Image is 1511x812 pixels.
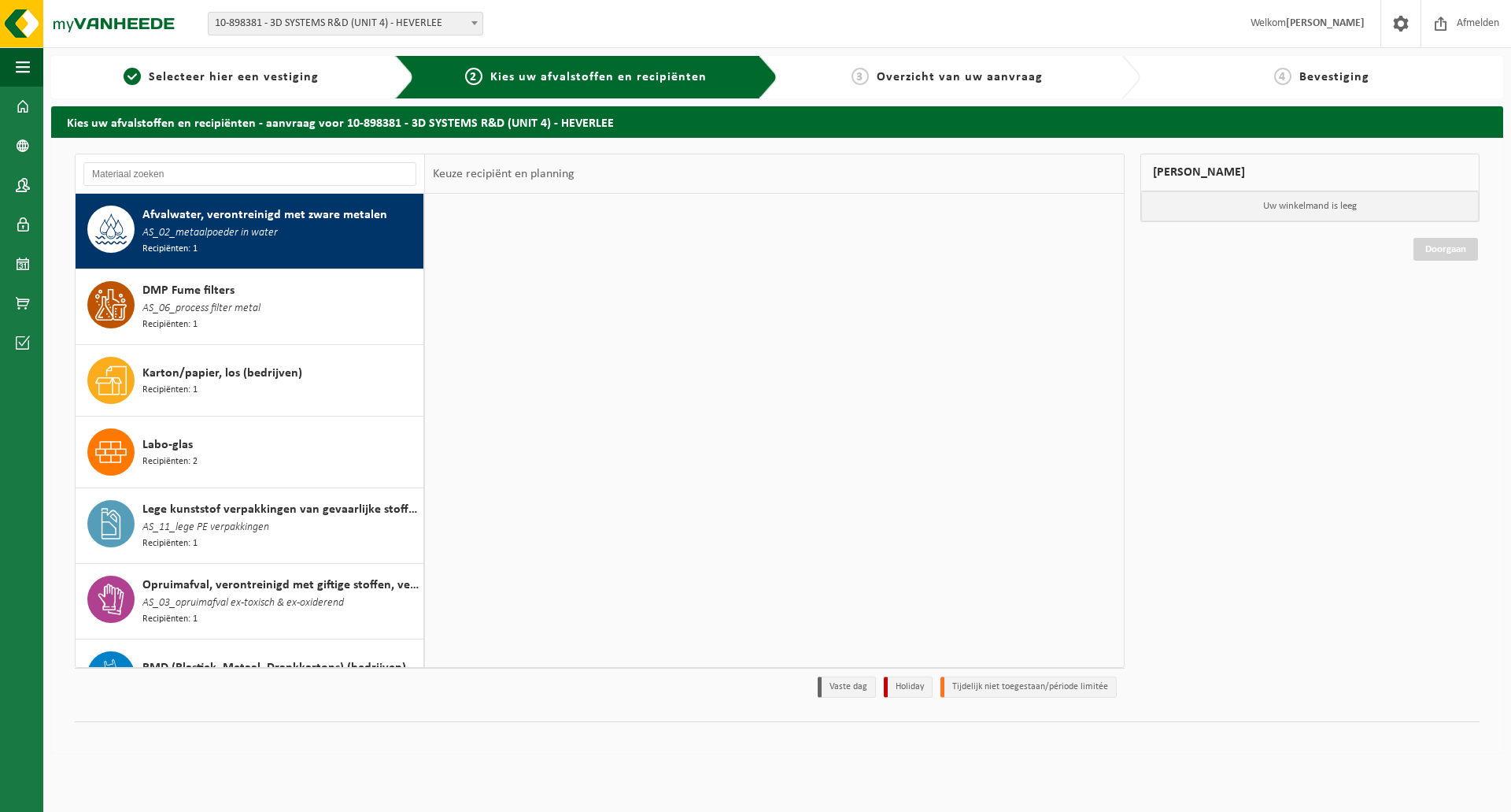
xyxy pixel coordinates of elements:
[1274,68,1291,85] span: 4
[142,364,302,383] span: Karton/papier, los (bedrijven)
[76,417,424,488] button: Labo-glas Recipiënten: 2
[877,71,1043,83] span: Overzicht van uw aanvraag
[142,206,387,224] span: Afvalwater, verontreinigd met zware metalen
[83,162,416,186] input: Materiaal zoeken
[51,106,1503,137] h2: Kies uw afvalstoffen en recipiënten - aanvraag voor 10-898381 - 3D SYSTEMS R&D (UNIT 4) - HEVERLEE
[1299,71,1369,83] span: Bevestiging
[76,269,424,345] button: DMP Fume filters AS_06_process filter metal Recipiënten: 1
[76,564,424,640] button: Opruimafval, verontreinigd met giftige stoffen, verpakt in vaten AS_03_opruimafval ex-toxisch & e...
[142,242,198,257] span: Recipiënten: 1
[425,154,582,194] div: Keuze recipiënt en planning
[149,71,319,83] span: Selecteer hier een vestiging
[465,68,482,85] span: 2
[76,488,424,564] button: Lege kunststof verpakkingen van gevaarlijke stoffen AS_11_lege PE verpakkingen Recipiënten: 1
[76,640,424,711] button: PMD (Plastiek, Metaal, Drankkartons) (bedrijven)
[852,68,869,85] span: 3
[142,300,260,317] span: AS_06_process filter metal
[1140,154,1480,191] div: [PERSON_NAME]
[208,12,483,35] span: 10-898381 - 3D SYSTEMS R&D (UNIT 4) - HEVERLEE
[142,500,419,519] span: Lege kunststof verpakkingen van gevaarlijke stoffen
[142,519,269,536] span: AS_11_lege PE verpakkingen
[142,536,198,551] span: Recipiënten: 1
[142,595,344,612] span: AS_03_opruimafval ex-toxisch & ex-oxiderend
[142,454,198,469] span: Recipiënten: 2
[940,677,1117,698] li: Tijdelijk niet toegestaan/période limitée
[142,576,419,595] span: Opruimafval, verontreinigd met giftige stoffen, verpakt in vaten
[818,677,876,698] li: Vaste dag
[59,68,382,87] a: 1Selecteer hier een vestiging
[884,677,933,698] li: Holiday
[142,383,198,398] span: Recipiënten: 1
[1141,191,1479,221] p: Uw winkelmand is leeg
[142,317,198,332] span: Recipiënten: 1
[1413,238,1478,261] a: Doorgaan
[1286,17,1365,29] strong: [PERSON_NAME]
[142,281,235,300] span: DMP Fume filters
[209,13,482,35] span: 10-898381 - 3D SYSTEMS R&D (UNIT 4) - HEVERLEE
[142,224,278,242] span: AS_02_metaalpoeder in water
[490,71,707,83] span: Kies uw afvalstoffen en recipiënten
[76,194,424,269] button: Afvalwater, verontreinigd met zware metalen AS_02_metaalpoeder in water Recipiënten: 1
[76,345,424,417] button: Karton/papier, los (bedrijven) Recipiënten: 1
[142,436,193,454] span: Labo-glas
[124,68,141,85] span: 1
[142,658,406,677] span: PMD (Plastiek, Metaal, Drankkartons) (bedrijven)
[142,612,198,627] span: Recipiënten: 1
